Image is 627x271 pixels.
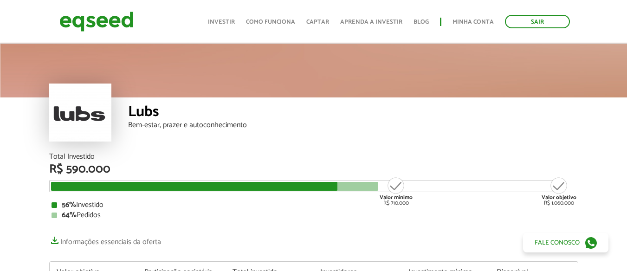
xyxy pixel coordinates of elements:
strong: 64% [62,209,77,221]
div: Pedidos [52,212,576,219]
strong: Valor mínimo [380,193,413,202]
a: Sair [505,15,570,28]
img: EqSeed [59,9,134,34]
div: Total Investido [49,153,578,161]
a: Aprenda a investir [340,19,402,25]
div: Lubs [128,104,578,122]
div: Investido [52,201,576,209]
div: R$ 590.000 [49,163,578,175]
div: R$ 1.060.000 [542,176,576,206]
a: Captar [306,19,329,25]
a: Como funciona [246,19,295,25]
a: Informações essenciais da oferta [49,233,161,246]
strong: Valor objetivo [542,193,576,202]
strong: 56% [62,199,76,211]
a: Blog [414,19,429,25]
a: Fale conosco [523,233,608,252]
a: Minha conta [452,19,494,25]
a: Investir [208,19,235,25]
div: Bem-estar, prazer e autoconhecimento [128,122,578,129]
div: R$ 710.000 [379,176,414,206]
